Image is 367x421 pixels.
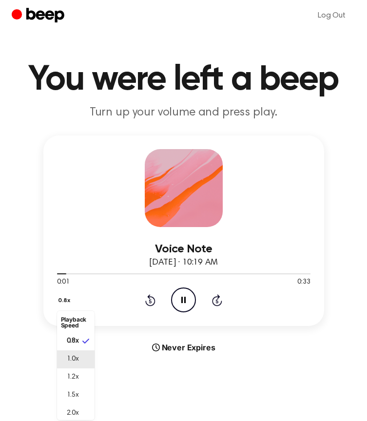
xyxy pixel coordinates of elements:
[57,313,95,332] li: Playback Speed
[12,62,355,97] h1: You were left a beep
[67,390,79,401] span: 1.5x
[12,105,355,120] p: Turn up your volume and press play.
[43,342,324,353] div: Never Expires
[67,336,79,346] span: 0.8x
[149,258,217,267] span: [DATE] · 10:19 AM
[67,372,79,383] span: 1.2x
[67,354,79,364] span: 1.0x
[57,243,310,256] h3: Voice Note
[57,277,70,287] span: 0:01
[57,311,95,420] ul: 0.8x
[67,408,79,419] span: 2.0x
[297,277,310,287] span: 0:33
[308,4,355,27] a: Log Out
[57,292,74,309] button: 0.8x
[12,6,67,25] a: Beep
